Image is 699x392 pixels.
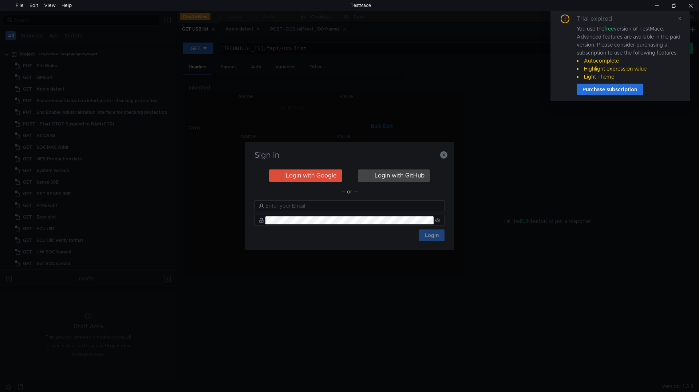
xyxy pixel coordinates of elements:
[269,169,342,182] button: Login with Google
[254,187,445,196] div: — or —
[253,151,446,160] h3: Sign in
[577,15,621,23] div: Trial expired
[604,25,614,32] span: free
[577,73,682,81] li: Light Theme
[577,25,682,81] div: You use the version of TestMace. Advanced features are available in the paid version. Please cons...
[265,202,440,210] input: Enter your Email
[358,169,430,182] button: Login with GitHub
[577,65,682,73] li: Highlight expression value
[577,84,643,95] button: Purchase subscription
[577,57,682,65] li: Autocomplete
